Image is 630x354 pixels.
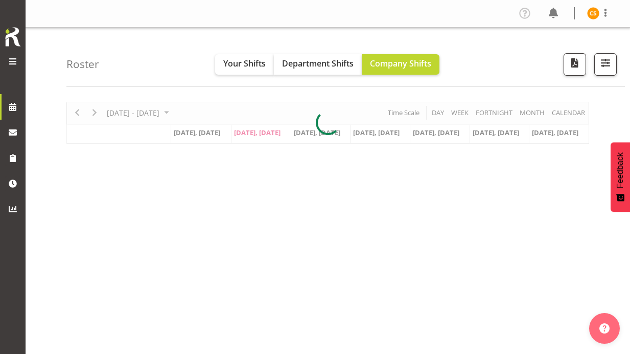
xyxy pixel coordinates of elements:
[594,53,617,76] button: Filter Shifts
[223,58,266,69] span: Your Shifts
[282,58,354,69] span: Department Shifts
[274,54,362,75] button: Department Shifts
[66,58,99,70] h4: Roster
[362,54,439,75] button: Company Shifts
[3,26,23,48] img: Rosterit icon logo
[616,152,625,188] span: Feedback
[587,7,599,19] img: catherine-stewart11254.jpg
[564,53,586,76] button: Download a PDF of the roster according to the set date range.
[599,323,610,334] img: help-xxl-2.png
[611,142,630,212] button: Feedback - Show survey
[370,58,431,69] span: Company Shifts
[215,54,274,75] button: Your Shifts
